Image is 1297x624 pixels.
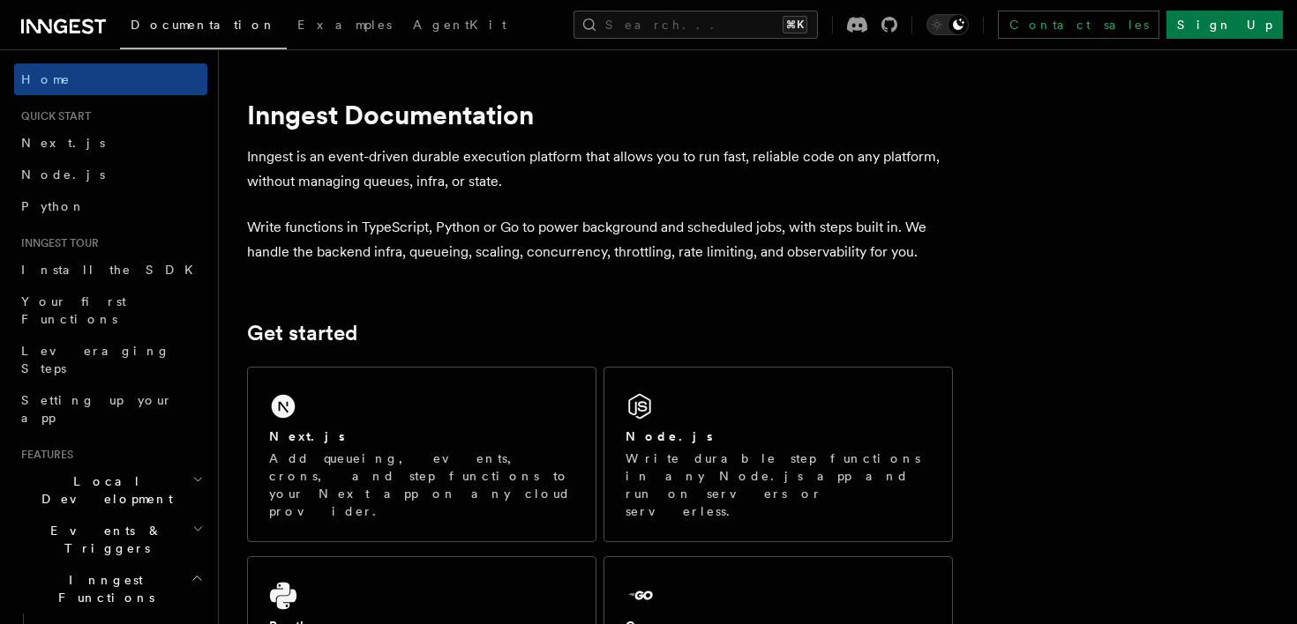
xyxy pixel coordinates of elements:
[1166,11,1283,39] a: Sign Up
[247,145,953,194] p: Inngest is an event-driven durable execution platform that allows you to run fast, reliable code ...
[14,127,207,159] a: Next.js
[120,5,287,49] a: Documentation
[14,335,207,384] a: Leveraging Steps
[14,286,207,335] a: Your first Functions
[14,254,207,286] a: Install the SDK
[413,18,506,32] span: AgentKit
[14,236,99,250] span: Inngest tour
[21,294,126,326] span: Your first Functions
[926,14,969,35] button: Toggle dark mode
[131,18,276,32] span: Documentation
[269,449,574,520] p: Add queueing, events, crons, and step functions to your Next app on any cloud provider.
[14,465,207,515] button: Local Development
[14,448,73,462] span: Features
[14,159,207,190] a: Node.js
[14,571,191,606] span: Inngest Functions
[626,449,931,520] p: Write durable step functions in any Node.js app and run on servers or serverless.
[14,515,207,564] button: Events & Triggers
[247,215,953,264] p: Write functions in TypeScript, Python or Go to power background and scheduled jobs, with steps bu...
[14,109,91,123] span: Quick start
[14,63,207,95] a: Home
[21,136,105,150] span: Next.js
[402,5,517,48] a: AgentKit
[14,472,192,508] span: Local Development
[287,5,402,48] a: Examples
[998,11,1159,39] a: Contact sales
[14,564,207,613] button: Inngest Functions
[247,321,357,345] a: Get started
[269,427,345,445] h2: Next.js
[297,18,392,32] span: Examples
[21,167,105,182] span: Node.js
[14,522,192,557] span: Events & Triggers
[604,367,953,542] a: Node.jsWrite durable step functions in any Node.js app and run on servers or serverless.
[247,367,596,542] a: Next.jsAdd queueing, events, crons, and step functions to your Next app on any cloud provider.
[574,11,818,39] button: Search...⌘K
[21,263,204,277] span: Install the SDK
[21,71,71,88] span: Home
[247,99,953,130] h1: Inngest Documentation
[21,344,170,375] span: Leveraging Steps
[21,199,86,213] span: Python
[21,393,173,425] span: Setting up your app
[14,190,207,222] a: Python
[783,16,807,33] kbd: ⌘K
[14,384,207,434] a: Setting up your app
[626,427,713,445] h2: Node.js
